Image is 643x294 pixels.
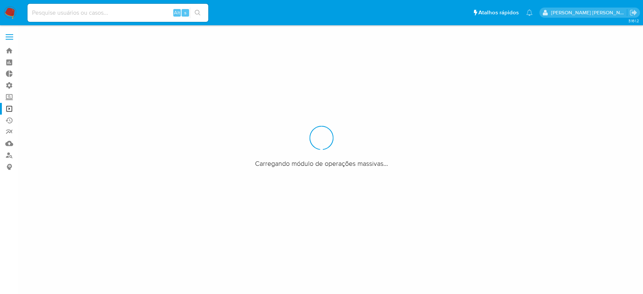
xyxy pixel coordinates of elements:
button: search-icon [190,8,205,18]
span: Atalhos rápidos [478,9,519,17]
span: Carregando módulo de operações massivas... [255,159,388,168]
p: andrea.asantos@mercadopago.com.br [551,9,627,16]
a: Sair [629,9,637,17]
span: s [184,9,186,16]
span: Alt [174,9,180,16]
input: Pesquise usuários ou casos... [27,8,208,18]
a: Notificações [526,9,533,16]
